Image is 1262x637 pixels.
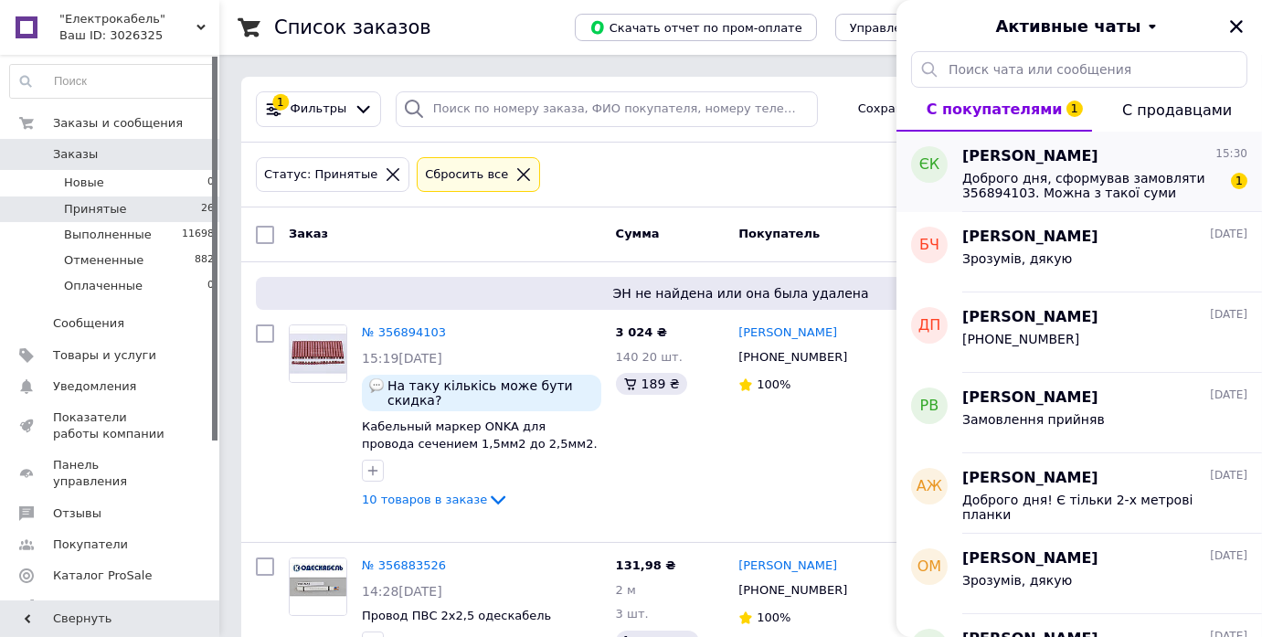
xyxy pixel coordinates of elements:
span: [PERSON_NAME] [962,468,1098,489]
span: [PERSON_NAME] [962,307,1098,328]
img: Фото товару [290,558,346,615]
span: Скачать отчет по пром-оплате [589,19,802,36]
span: Активные чаты [996,15,1141,38]
span: 10 товаров в заказе [362,493,487,506]
h1: Список заказов [274,16,431,38]
input: Поиск чата или сообщения [911,51,1247,88]
span: [PERSON_NAME] [962,548,1098,569]
button: ОМ[PERSON_NAME][DATE]Зрозумів, дякую [896,534,1262,614]
span: [DATE] [1210,388,1247,403]
span: Сумма [616,227,660,240]
span: БЧ [919,235,939,256]
input: Поиск по номеру заказа, ФИО покупателя, номеру телефона, Email, номеру накладной [396,91,819,127]
span: Сообщения [53,315,124,332]
span: Товары и услуги [53,347,156,364]
span: ЄК [919,154,940,175]
a: № 356883526 [362,558,446,572]
a: Провод ПВС 2х2,5 одескабель [362,609,551,622]
span: 882 [195,252,214,269]
div: 189 ₴ [616,373,687,395]
button: Скачать отчет по пром-оплате [575,14,817,41]
span: 11698 [182,227,214,243]
span: 131,98 ₴ [616,558,676,572]
span: [DATE] [1210,227,1247,242]
span: Замовлення прийняв [962,412,1105,427]
img: :speech_balloon: [369,378,384,393]
button: ДП[PERSON_NAME][DATE][PHONE_NUMBER] [896,292,1262,373]
span: [DATE] [1210,548,1247,564]
span: 15:30 [1215,146,1247,162]
button: ЄК[PERSON_NAME]15:30Доброго дня, сформував замовляти 356894103. Можна з такої суми замовлення мож... [896,132,1262,212]
span: Отмененные [64,252,143,269]
span: 1 [1066,101,1083,117]
button: Управление статусами [835,14,1008,41]
span: Показатели работы компании [53,409,169,442]
input: Поиск [10,65,215,98]
span: [PERSON_NAME] [962,146,1098,167]
span: Фильтры [291,101,347,118]
span: Покупатель [738,227,820,240]
span: РВ [920,396,939,417]
span: Заказ [289,227,328,240]
span: 15:19[DATE] [362,351,442,366]
span: Новые [64,175,104,191]
span: [DATE] [1210,307,1247,323]
div: Статус: Принятые [260,165,381,185]
span: С покупателями [927,101,1063,118]
a: [PERSON_NAME] [738,557,837,575]
span: Доброго дня! Є тільки 2-х метрові планки [962,493,1222,522]
span: ЭН не найдена или она была удалена [263,284,1218,303]
span: Покупатели [53,536,128,553]
button: БЧ[PERSON_NAME][DATE]Зрозумів, дякую [896,212,1262,292]
span: 3 шт. [616,607,649,621]
span: Зрозумів, дякую [962,573,1072,588]
span: Зрозумів, дякую [962,251,1072,266]
span: 3 024 ₴ [616,325,667,339]
span: [PERSON_NAME] [962,388,1098,409]
span: 100% [757,377,790,391]
span: [DATE] [1210,468,1247,483]
div: 1 [272,94,289,111]
span: 1 [1231,173,1247,189]
button: АЖ[PERSON_NAME][DATE]Доброго дня! Є тільки 2-х метрові планки [896,453,1262,534]
span: Доброго дня, сформував замовляти 356894103. Можна з такої суми замовлення можна знижку мати? [962,171,1222,200]
span: Уведомления [53,378,136,395]
button: РВ[PERSON_NAME][DATE]Замовлення прийняв [896,373,1262,453]
a: Фото товару [289,557,347,616]
a: Кабельный маркер ONKA для провода сечением 1,5мм2 до 2,5мм2. Цифра 1 [362,419,598,467]
a: № 356894103 [362,325,446,339]
span: Сохраненные фильтры: [858,101,1007,118]
button: Закрыть [1225,16,1247,37]
a: 10 товаров в заказе [362,493,509,506]
span: ОМ [917,557,941,578]
span: 140 20 шт. [616,350,683,364]
div: Сбросить все [421,165,512,185]
span: Принятые [64,201,127,218]
span: 100% [757,610,790,624]
span: [PERSON_NAME] [962,227,1098,248]
span: Управление статусами [850,21,993,35]
div: [PHONE_NUMBER] [735,345,851,369]
span: Заказы и сообщения [53,115,183,132]
span: Отзывы [53,505,101,522]
span: [PHONE_NUMBER] [962,332,1079,346]
img: Фото товару [290,325,346,382]
span: С продавцами [1122,101,1232,119]
span: 26 [201,201,214,218]
span: Выполненные [64,227,152,243]
button: С продавцами [1092,88,1262,132]
span: Заказы [53,146,98,163]
a: Фото товару [289,324,347,383]
span: Панель управления [53,457,169,490]
button: Активные чаты [948,15,1211,38]
span: Оплаченные [64,278,143,294]
button: С покупателями1 [896,88,1092,132]
span: На таку кількісь може бути скидка? [387,378,594,408]
span: "Електрокабель" [59,11,196,27]
a: [PERSON_NAME] [738,324,837,342]
span: ДП [918,315,941,336]
span: Аналитика [53,599,121,615]
div: [PHONE_NUMBER] [735,579,851,602]
div: Ваш ID: 3026325 [59,27,219,44]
